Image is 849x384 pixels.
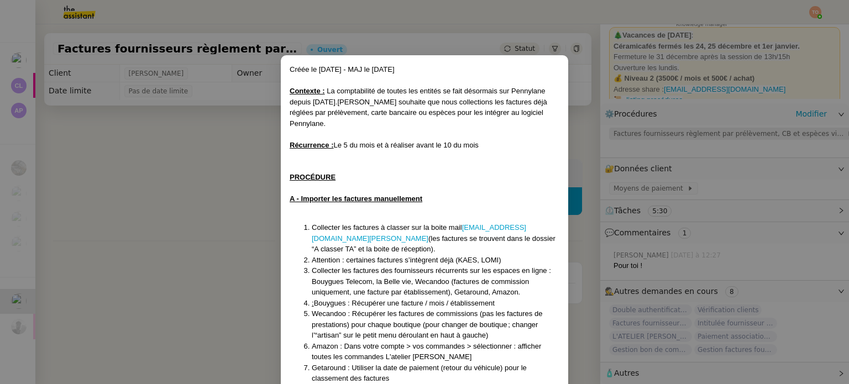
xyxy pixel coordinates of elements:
u: : [312,299,314,307]
a: [EMAIL_ADDRESS][DOMAIN_NAME][PERSON_NAME] [312,223,526,243]
li: Amazon : Dans votre compte > vos commandes > sélectionner : afficher toutes les commandes L'ateli... [312,341,559,362]
li: Getaround : Utiliser la date de paiement (retour du véhicule) pour le classement des factures [312,362,559,384]
li: Collecter les factures à classer sur la boite mail (les factures se trouvent dans le dossier “A c... [312,222,559,255]
span: La comptabilité de toutes les entités se fait désormais sur Pennylane depuis [DATE].[PERSON_NAME]... [290,87,547,128]
li: Wecandoo : Récupérer les factures de commissions (pas les factures de prestations) pour chaque bo... [312,308,559,341]
u: PROCÉDURE [290,173,336,181]
li: Attention : certaines factures s’intègrent déjà (KAES, LOMI) [312,255,559,266]
u: Contexte : [290,87,325,95]
span: Créée le [DATE] - MAJ le [DATE] [290,65,395,73]
u: A - Importer les factures manuellement [290,194,422,203]
u: Récurrence : [290,141,333,149]
li: Collecter les factures des fournisseurs récurrents sur les espaces en ligne : Bouygues Telecom, l... [312,265,559,298]
div: Le 5 du mois et à réaliser avant le 10 du mois [290,140,559,151]
li: Bouygues : Récupérer une facture / mois / établissement [312,298,559,309]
